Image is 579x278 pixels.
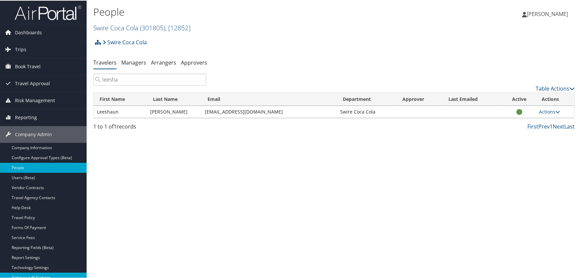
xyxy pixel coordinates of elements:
[151,58,176,66] a: Arrangers
[15,41,26,57] span: Trips
[15,92,55,108] span: Risk Management
[147,92,202,105] th: Last Name: activate to sort column descending
[15,24,42,40] span: Dashboards
[93,23,191,32] a: Swire Coca Cola
[536,84,575,92] a: Table Actions
[93,58,117,66] a: Travelers
[15,126,52,142] span: Company Admin
[15,75,50,91] span: Travel Approval
[93,73,206,85] input: Search
[536,92,574,105] th: Actions
[442,92,503,105] th: Last Emailed: activate to sort column ascending
[202,92,337,105] th: Email: activate to sort column ascending
[93,4,414,18] h1: People
[522,3,575,23] a: [PERSON_NAME]
[15,4,81,20] img: airportal-logo.png
[396,92,442,105] th: Approver
[15,109,37,125] span: Reporting
[503,92,536,105] th: Active: activate to sort column ascending
[140,23,165,32] span: ( 301805 )
[550,122,553,130] a: 1
[337,105,396,117] td: Swire Coca Cola
[337,92,396,105] th: Department: activate to sort column ascending
[553,122,564,130] a: Next
[527,10,568,17] span: [PERSON_NAME]
[94,92,147,105] th: First Name: activate to sort column ascending
[202,105,337,117] td: [EMAIL_ADDRESS][DOMAIN_NAME]
[121,58,146,66] a: Managers
[527,122,538,130] a: First
[94,105,147,117] td: Leeshaun
[165,23,191,32] span: , [ 12852 ]
[93,122,206,133] div: 1 to 1 of records
[103,35,147,48] a: Swire Coca Cola
[114,122,117,130] span: 1
[564,122,575,130] a: Last
[181,58,207,66] a: Approvers
[147,105,202,117] td: [PERSON_NAME]
[539,108,560,114] a: Actions
[15,58,41,74] span: Book Travel
[538,122,550,130] a: Prev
